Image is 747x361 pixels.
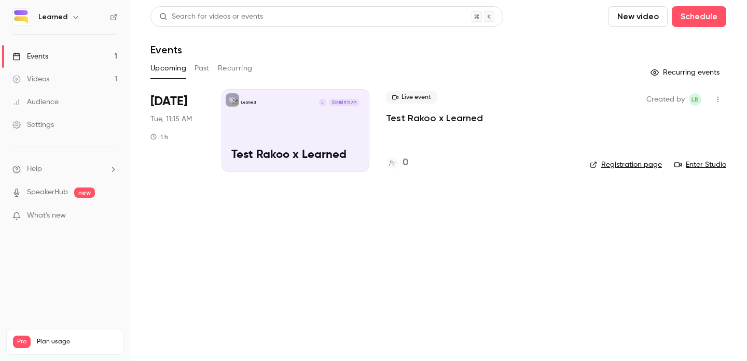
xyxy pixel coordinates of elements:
span: [DATE] [150,93,187,110]
span: What's new [27,210,66,221]
span: Pro [13,336,31,348]
div: Oct 7 Tue, 11:15 AM (Europe/Amsterdam) [150,89,205,172]
div: Videos [12,74,49,84]
button: New video [608,6,668,27]
div: 1 h [150,133,168,141]
span: Tue, 11:15 AM [150,114,192,124]
a: Enter Studio [674,160,726,170]
span: LB [691,93,699,106]
a: Test Rakoo x Learned [386,112,483,124]
a: Test Rakoo x LearnedLearnedL[DATE] 11:15 AMTest Rakoo x Learned [222,89,369,172]
span: Live event [386,91,437,104]
button: Upcoming [150,60,186,77]
div: Settings [12,120,54,130]
a: SpeakerHub [27,187,68,198]
p: Learned [241,100,256,105]
span: Plan usage [37,338,117,346]
div: L [319,98,327,107]
button: Recurring events [646,64,726,81]
h6: Learned [38,12,67,22]
span: Lisanne Buisman [689,93,701,106]
div: Audience [12,97,59,107]
img: Learned [13,9,30,25]
span: Created by [646,93,685,106]
span: [DATE] 11:15 AM [329,99,359,106]
a: Registration page [590,160,662,170]
h4: 0 [403,156,408,170]
p: Test Rakoo x Learned [231,149,359,162]
span: new [74,187,95,198]
h1: Events [150,44,182,56]
span: Help [27,164,42,175]
div: Events [12,51,48,62]
button: Schedule [672,6,726,27]
button: Recurring [218,60,253,77]
button: Past [195,60,210,77]
li: help-dropdown-opener [12,164,117,175]
div: Search for videos or events [159,11,263,22]
a: 0 [386,156,408,170]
